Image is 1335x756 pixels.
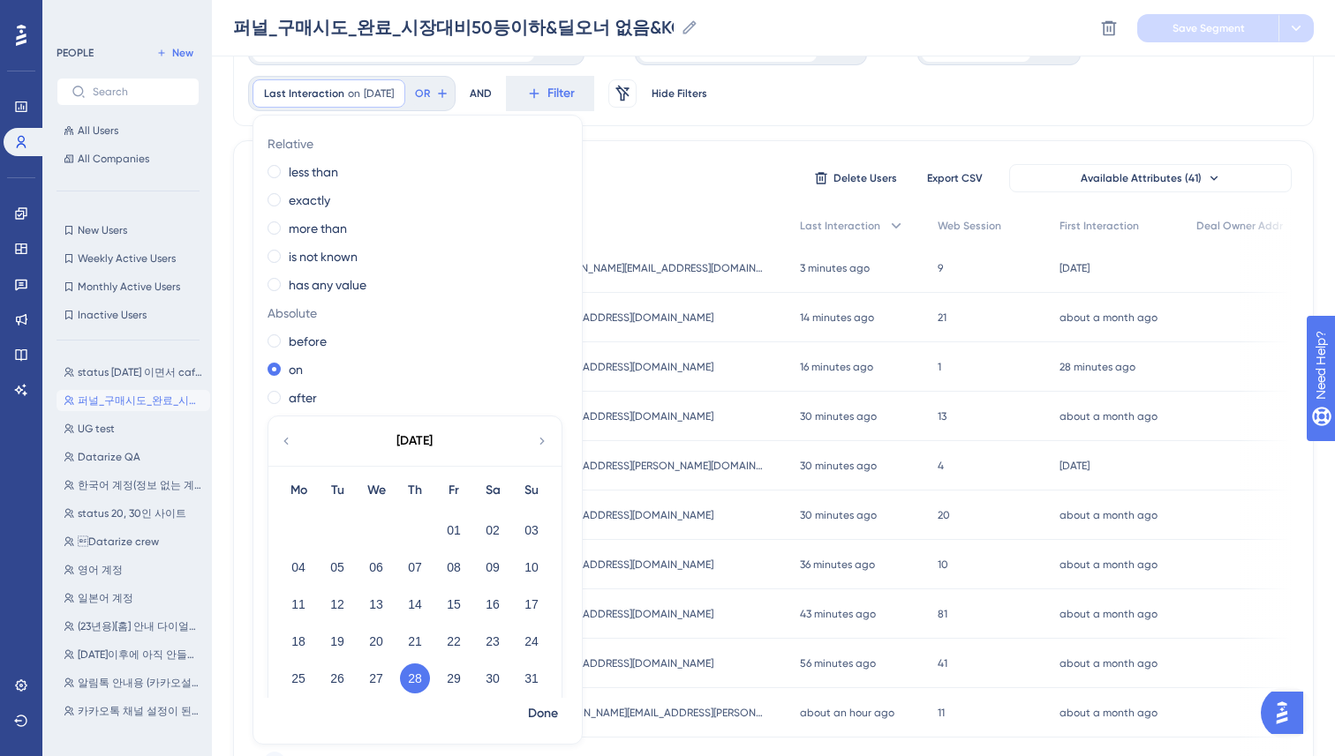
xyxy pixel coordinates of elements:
button: Send a message… [303,571,331,599]
button: Available Attributes (41) [1009,164,1292,192]
button: [DATE]이후에 아직 안들어온 유저 [57,644,210,665]
button: Delete Users [811,164,900,192]
button: 한국어 계정(정보 없는 계정 포함) [57,475,210,496]
div: Simay says… [14,380,339,421]
time: 30 minutes ago [800,460,877,472]
button: 영어 계정 [57,559,210,580]
input: Segment Name [233,15,674,40]
button: 14 [400,589,430,619]
button: 17 [517,589,547,619]
span: 일본어 계정 [78,591,133,605]
button: Done [518,698,568,730]
button: Home [276,7,310,41]
label: exactly [289,190,330,211]
label: is not known [289,246,358,267]
button: 18 [283,626,313,656]
span: Last Interaction [264,86,344,101]
span: Need Help? [41,4,110,26]
button: status [DATE] 이면서 cafe24 [57,362,210,383]
button: 10 [517,552,547,582]
time: 3 minutes ago [800,262,870,274]
time: 14 minutes ago [800,311,874,324]
span: 알림톡 안내용 (카카오설정+충전금+카드등록이력o) [78,676,203,690]
time: 28 minutes ago [1060,361,1135,373]
button: 07 [400,552,430,582]
div: The Guide(150143) is still not being displayed properly. It's very important for me. [78,48,325,100]
time: 30 minutes ago [800,509,877,521]
button: 29 [439,663,469,693]
span: 영어 계정 [78,563,123,577]
button: 22 [439,626,469,656]
button: Export CSV [910,164,999,192]
span: 20 [938,508,950,522]
button: (23년용)[홈] 안내 다이얼로그 (온보딩 충돌 제외) [57,616,210,637]
span: All Companies [78,152,149,166]
button: Gif picker [56,578,70,592]
button: New [150,42,200,64]
span: Save Segment [1173,21,1245,35]
span: Done [528,703,558,724]
span: on [348,86,360,101]
span: Available Attributes (41) [1081,171,1202,185]
span: 13 [938,409,947,423]
span: OR [415,86,430,101]
time: 56 minutes ago [800,657,876,670]
time: 16 minutes ago [800,361,873,373]
span: [PERSON_NAME][EMAIL_ADDRESS][DOMAIN_NAME] [546,261,766,275]
button: All Users [57,120,200,141]
button: 16 [478,589,508,619]
div: Close [310,7,342,39]
span: 카카오톡 채널 설정이 된사람 + 캠페인 미생성자 + 충전금 존재 + 카드 등록 이력 있음 [78,704,203,718]
div: Th [396,480,434,501]
button: Inactive Users [57,304,200,326]
div: PEOPLE [57,46,94,60]
button: 23 [478,626,508,656]
span: [EMAIL_ADDRESS][DOMAIN_NAME] [546,558,713,572]
time: about a month ago [1060,558,1158,571]
div: Sa [473,480,512,501]
button: 13 [361,589,391,619]
span: UG test [78,422,115,436]
span: Web Session [938,219,1001,233]
span: All Users [78,124,118,138]
button: 04 [283,552,313,582]
span: [EMAIL_ADDRESS][PERSON_NAME][DOMAIN_NAME] [546,459,766,473]
button: 27 [361,663,391,693]
label: on [289,359,303,380]
button: 08 [439,552,469,582]
span: [EMAIL_ADDRESS][DOMAIN_NAME] [546,311,713,325]
button: 카카오톡 채널 설정이 된사람 + 캠페인 미생성자 + 충전금 존재 + 카드 등록 이력 있음 [57,700,210,722]
span: Export CSV [927,171,983,185]
button: 03 [517,515,547,545]
span: New [172,46,193,60]
time: 43 minutes ago [800,608,876,620]
span: 11 [938,706,945,720]
time: 36 minutes ago [800,558,875,571]
button: Datarize QA [57,446,210,468]
time: about a month ago [1060,509,1158,521]
span: Weekly Active Users [78,251,176,266]
span: [EMAIL_ADDRESS][DOMAIN_NAME] [546,508,713,522]
button: 02 [478,515,508,545]
div: 데이터라이즈 says… [14,112,339,323]
span: Delete Users [833,171,897,185]
button: 11 [283,589,313,619]
button: go back [11,7,45,41]
time: about a month ago [1060,608,1158,620]
div: Simay says… [14,421,339,577]
button: 알림톡 안내용 (카카오설정+충전금+카드등록이력o) [57,672,210,693]
button: 05 [322,552,352,582]
span: (23년용)[홈] 안내 다이얼로그 (온보딩 충돌 제외) [78,619,203,633]
button: Save Segment [1137,14,1278,42]
span: [EMAIL_ADDRESS][DOMAIN_NAME] [546,409,713,423]
button: Hide Filters [651,79,707,108]
span: 41 [938,656,947,670]
button: 31 [517,663,547,693]
time: [DATE] [1060,460,1090,472]
img: Profile image for Simay [50,10,79,38]
button: 21 [400,626,430,656]
button: 12 [322,589,352,619]
time: about a month ago [1060,311,1158,324]
span: Filter [547,83,575,104]
span: 81 [938,607,947,621]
